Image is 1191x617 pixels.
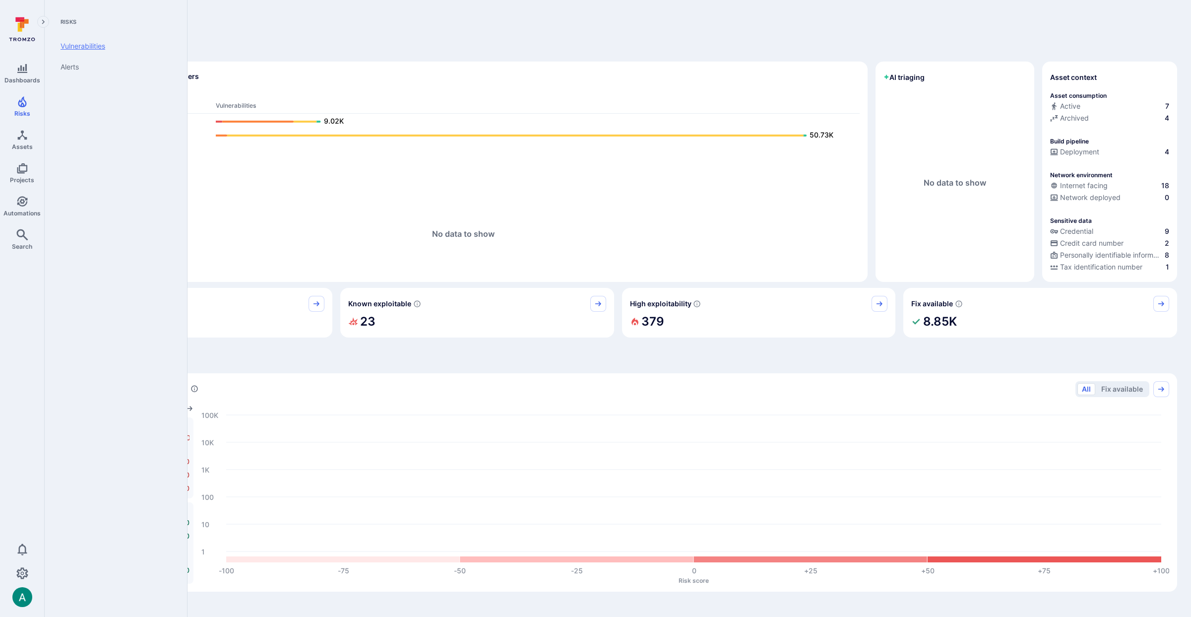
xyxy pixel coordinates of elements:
[37,16,49,28] button: Expand navigation menu
[1097,383,1147,395] button: Fix available
[693,300,701,308] svg: EPSS score ≥ 0.7
[1050,238,1169,250] div: Evidence indicative of processing credit card numbers
[201,547,205,555] text: 1
[201,438,214,446] text: 10K
[1050,147,1169,159] div: Configured deployment pipeline
[1050,193,1121,203] div: Network deployed
[40,18,47,26] i: Expand navigation menu
[1050,238,1124,248] div: Credit card number
[10,176,34,184] span: Projects
[219,566,234,575] text: -100
[59,42,1177,56] span: Discover
[360,312,376,332] h2: 23
[1165,226,1169,236] span: 9
[1060,147,1099,157] span: Deployment
[1050,226,1169,236] a: Credential9
[324,117,344,125] text: 9.02K
[810,131,833,139] text: 50.73K
[53,36,175,57] a: Vulnerabilities
[12,587,32,607] img: ACg8ocLSa5mPYBaXNx3eFu_EmspyJX0laNWN7cXOFirfQ7srZveEpg=s96-c
[66,90,860,97] span: Dev scanners
[1050,72,1097,82] span: Asset context
[1050,113,1169,125] div: Code repository is archived
[1050,101,1169,111] a: Active7
[923,312,957,332] h2: 8.85K
[59,353,1177,367] span: Prioritize
[1050,238,1169,248] a: Credit card number2
[1165,250,1169,260] span: 8
[12,243,32,250] span: Search
[53,57,175,77] a: Alerts
[1060,181,1108,191] span: Internet facing
[630,299,691,309] span: High exploitability
[924,178,986,188] span: No data to show
[903,288,1177,338] div: Fix available
[1050,147,1099,157] div: Deployment
[804,566,817,575] text: +25
[1060,193,1121,203] span: Network deployed
[1050,92,1107,99] p: Asset consumption
[1050,217,1092,224] p: Sensitive data
[1165,193,1169,203] span: 0
[216,130,850,141] a: 50.73K
[1161,181,1169,191] span: 18
[679,576,709,584] text: Risk score
[201,411,218,419] text: 100K
[1060,226,1093,236] span: Credential
[4,76,40,84] span: Dashboards
[1050,193,1169,203] a: Network deployed0
[921,566,935,575] text: +50
[348,299,411,309] span: Known exploitable
[1060,101,1080,111] span: Active
[14,110,30,117] span: Risks
[338,566,349,575] text: -75
[340,288,614,338] div: Known exploitable
[1166,262,1169,272] span: 1
[1050,226,1093,236] div: Credential
[216,116,850,128] a: 9.02K
[432,229,495,239] span: No data to show
[413,300,421,308] svg: Confirmed exploitable by KEV
[1165,147,1169,157] span: 4
[1050,181,1169,193] div: Evidence that an asset is internet facing
[883,72,925,82] h2: AI triaging
[1050,250,1169,262] div: Evidence indicative of processing personally identifiable information
[1050,250,1169,260] a: Personally identifiable information (PII)8
[1050,137,1089,145] p: Build pipeline
[1050,113,1169,123] a: Archived4
[190,384,198,394] div: Number of vulnerabilities in status 'Open' 'Triaged' and 'In process' grouped by score
[3,209,41,217] span: Automations
[571,566,583,575] text: -25
[1077,383,1095,395] button: All
[12,143,33,150] span: Assets
[1050,101,1169,113] div: Commits seen in the last 180 days
[622,288,896,338] div: High exploitability
[454,566,466,575] text: -50
[1050,101,1080,111] div: Active
[641,312,664,332] h2: 379
[59,288,332,338] div: Must fix
[1165,101,1169,111] span: 7
[1050,250,1163,260] div: Personally identifiable information (PII)
[1050,226,1169,238] div: Evidence indicative of handling user or service credentials
[215,101,860,114] th: Vulnerabilities
[1165,113,1169,123] span: 4
[692,566,696,575] text: 0
[1153,566,1170,575] text: +100
[1050,181,1169,191] a: Internet facing18
[1060,113,1089,123] span: Archived
[1060,250,1163,260] span: Personally identifiable information (PII)
[1050,193,1169,205] div: Evidence that the asset is packaged and deployed somewhere
[1050,262,1169,272] a: Tax identification number1
[201,520,209,528] text: 10
[53,18,175,26] span: Risks
[1050,147,1169,157] a: Deployment4
[1050,113,1089,123] div: Archived
[201,465,209,474] text: 1K
[1060,262,1142,272] span: Tax identification number
[1050,181,1108,191] div: Internet facing
[1165,238,1169,248] span: 2
[1060,238,1124,248] span: Credit card number
[1050,262,1169,274] div: Evidence indicative of processing tax identification numbers
[1050,262,1142,272] div: Tax identification number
